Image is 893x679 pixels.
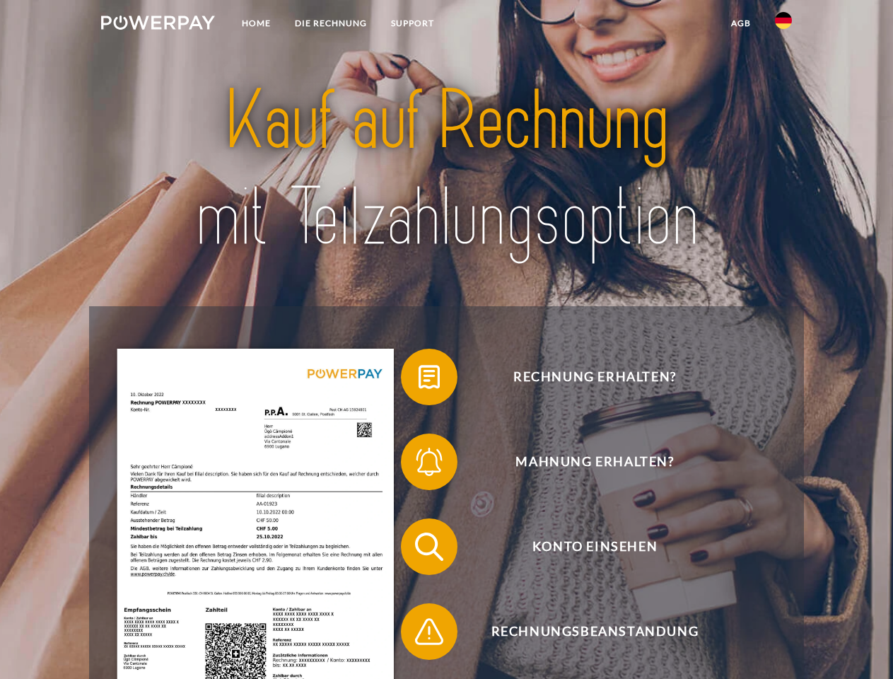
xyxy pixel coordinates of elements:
a: agb [719,11,763,36]
a: SUPPORT [379,11,446,36]
a: Home [230,11,283,36]
button: Mahnung erhalten? [401,434,769,490]
span: Mahnung erhalten? [421,434,768,490]
img: qb_bell.svg [412,444,447,480]
span: Rechnung erhalten? [421,349,768,405]
button: Rechnungsbeanstandung [401,603,769,660]
span: Konto einsehen [421,518,768,575]
img: de [775,12,792,29]
img: qb_warning.svg [412,614,447,649]
button: Konto einsehen [401,518,769,575]
img: title-powerpay_de.svg [135,68,758,271]
a: DIE RECHNUNG [283,11,379,36]
img: qb_bill.svg [412,359,447,395]
img: logo-powerpay-white.svg [101,16,215,30]
img: qb_search.svg [412,529,447,564]
span: Rechnungsbeanstandung [421,603,768,660]
button: Rechnung erhalten? [401,349,769,405]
